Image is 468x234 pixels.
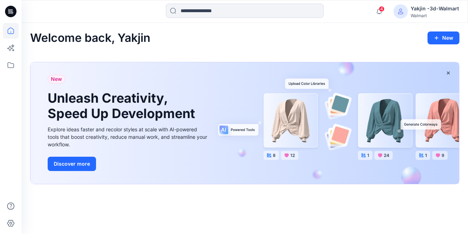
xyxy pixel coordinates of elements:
h2: Welcome back, Yakjin [30,31,151,45]
button: Discover more [48,157,96,171]
button: New [428,31,459,44]
svg: avatar [398,9,403,14]
span: 4 [379,6,385,12]
span: New [51,75,62,83]
a: Discover more [48,157,209,171]
h1: Unleash Creativity, Speed Up Development [48,91,198,121]
div: Yakjin -3d-Walmart [411,4,459,13]
div: Walmart [411,13,459,18]
div: Explore ideas faster and recolor styles at scale with AI-powered tools that boost creativity, red... [48,126,209,148]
